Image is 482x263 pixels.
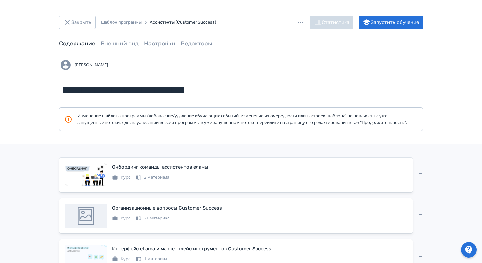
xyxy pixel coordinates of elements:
div: Организационные вопросы Customer Success [112,204,222,212]
button: Статистика [310,16,353,29]
div: 2 материала [136,174,169,181]
div: Шаблон программы [101,19,142,26]
div: Изменение шаблона программы (добавление/удаление обучающих событий, изменение их очередности или ... [64,113,407,126]
div: Интерфейс eLama и маркетплейс инструментов Customer Success [112,245,271,253]
a: Внешний вид [101,40,139,47]
div: Ассистенты (Customer Success) [150,19,216,26]
a: Содержание [59,40,95,47]
div: 1 материал [136,256,167,262]
div: 21 материал [136,215,169,221]
button: Запустить обучение [359,16,423,29]
a: Настройки [144,40,175,47]
div: Курс [112,174,130,181]
div: Курс [112,215,130,221]
div: Курс [112,256,130,262]
div: Онбординг команды ассистентов еламы [112,163,208,171]
span: [PERSON_NAME] [75,62,108,68]
a: Редакторы [181,40,212,47]
button: Закрыть [59,16,96,29]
